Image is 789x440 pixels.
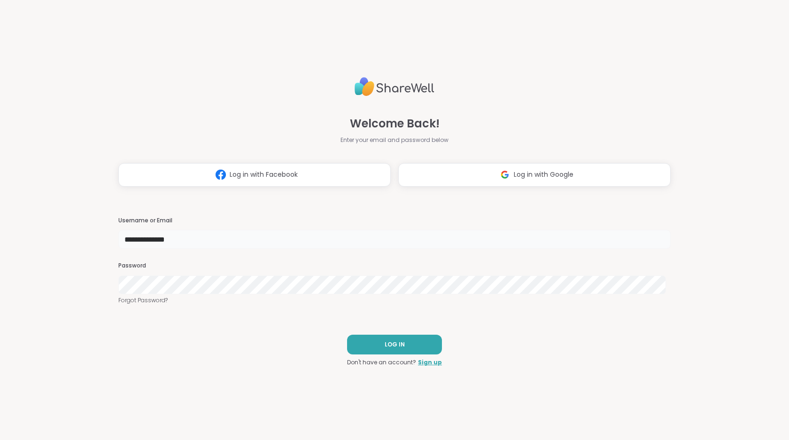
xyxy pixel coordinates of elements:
[355,73,434,100] img: ShareWell Logo
[514,170,573,180] span: Log in with Google
[385,340,405,349] span: LOG IN
[118,296,671,305] a: Forgot Password?
[118,163,391,187] button: Log in with Facebook
[347,358,416,367] span: Don't have an account?
[230,170,298,180] span: Log in with Facebook
[118,262,671,270] h3: Password
[347,335,442,354] button: LOG IN
[418,358,442,367] a: Sign up
[496,166,514,183] img: ShareWell Logomark
[118,217,671,225] h3: Username or Email
[350,115,440,132] span: Welcome Back!
[340,136,449,144] span: Enter your email and password below
[212,166,230,183] img: ShareWell Logomark
[398,163,671,187] button: Log in with Google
